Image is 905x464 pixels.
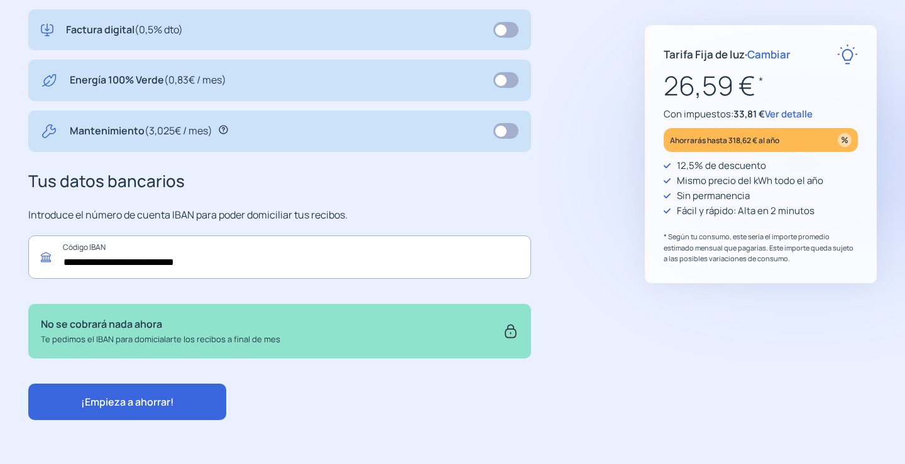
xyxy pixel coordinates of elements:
p: Mantenimiento [70,123,212,139]
p: Con impuestos: [664,107,858,122]
h3: Tus datos bancarios [28,168,531,195]
p: Energía 100% Verde [70,72,226,89]
span: Ver detalle [765,107,813,121]
p: Fácil y rápido: Alta en 2 minutos [677,203,814,219]
span: (3,025€ / mes) [145,124,212,138]
span: ¡Empieza a ahorrar! [81,395,174,409]
img: tool.svg [41,123,57,139]
img: percentage_icon.svg [838,133,852,147]
button: ¡Empieza a ahorrar! [28,384,226,420]
p: Introduce el número de cuenta IBAN para poder domiciliar tus recibos. [28,207,531,224]
p: Factura digital [66,22,183,38]
span: (0,83€ / mes) [164,73,226,87]
p: 26,59 € [664,65,858,107]
p: Te pedimos el IBAN para domicialarte los recibos a final de mes [41,333,280,346]
p: 12,5% de descuento [677,158,766,173]
img: rate-E.svg [837,44,858,65]
span: 33,81 € [733,107,765,121]
img: energy-green.svg [41,72,57,89]
p: Ahorrarás hasta 318,62 € al año [670,133,779,148]
img: secure.svg [503,316,518,345]
span: Cambiar [747,47,791,62]
p: Tarifa Fija de luz · [664,46,791,63]
p: Sin permanencia [677,188,750,203]
p: Mismo precio del kWh todo el año [677,173,823,188]
p: No se cobrará nada ahora [41,316,280,333]
span: (0,5% dto) [134,23,183,36]
img: digital-invoice.svg [41,22,53,38]
p: * Según tu consumo, este sería el importe promedio estimado mensual que pagarías. Este importe qu... [664,231,858,264]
